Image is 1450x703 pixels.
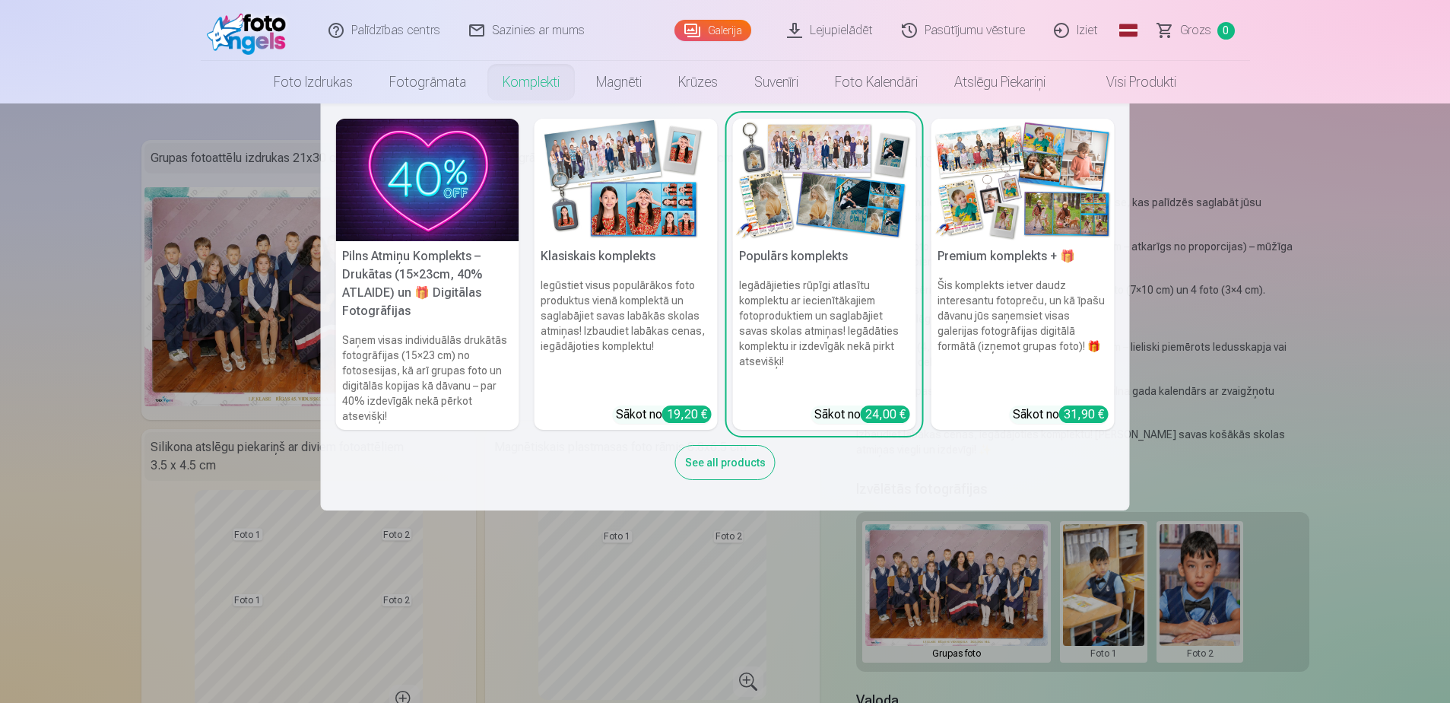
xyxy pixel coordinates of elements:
h6: Iegūstiet visus populārākos foto produktus vienā komplektā un saglabājiet savas labākās skolas at... [535,272,718,399]
a: Suvenīri [736,61,817,103]
h5: Pilns Atmiņu Komplekts – Drukātas (15×23cm, 40% ATLAIDE) un 🎁 Digitālas Fotogrāfijas [336,241,519,326]
a: See all products [675,453,776,469]
h6: Šis komplekts ietver daudz interesantu fotopreču, un kā īpašu dāvanu jūs saņemsiet visas galerija... [931,272,1115,399]
div: Sākot no [1013,406,1109,424]
div: Sākot no [814,406,910,424]
a: Magnēti [578,61,660,103]
div: Sākot no [616,406,712,424]
img: /fa1 [207,6,294,55]
h6: Saņem visas individuālās drukātās fotogrāfijas (15×23 cm) no fotosesijas, kā arī grupas foto un d... [336,326,519,430]
img: Populārs komplekts [733,119,916,241]
h5: Premium komplekts + 🎁 [931,241,1115,272]
img: Premium komplekts + 🎁 [931,119,1115,241]
span: 0 [1217,22,1235,40]
a: Klasiskais komplektsKlasiskais komplektsIegūstiet visus populārākos foto produktus vienā komplekt... [535,119,718,430]
a: Krūzes [660,61,736,103]
div: 19,20 € [662,406,712,423]
a: Foto kalendāri [817,61,936,103]
div: 24,00 € [861,406,910,423]
a: Atslēgu piekariņi [936,61,1064,103]
h6: Iegādājieties rūpīgi atlasītu komplektu ar iecienītākajiem fotoproduktiem un saglabājiet savas sk... [733,272,916,399]
a: Premium komplekts + 🎁 Premium komplekts + 🎁Šis komplekts ietver daudz interesantu fotopreču, un k... [931,119,1115,430]
h5: Klasiskais komplekts [535,241,718,272]
a: Fotogrāmata [371,61,484,103]
div: 31,90 € [1059,406,1109,423]
img: Klasiskais komplekts [535,119,718,241]
img: Pilns Atmiņu Komplekts – Drukātas (15×23cm, 40% ATLAIDE) un 🎁 Digitālas Fotogrāfijas [336,119,519,241]
div: See all products [675,445,776,480]
a: Pilns Atmiņu Komplekts – Drukātas (15×23cm, 40% ATLAIDE) un 🎁 Digitālas Fotogrāfijas Pilns Atmiņu... [336,119,519,430]
a: Komplekti [484,61,578,103]
a: Visi produkti [1064,61,1195,103]
a: Populārs komplektsPopulārs komplektsIegādājieties rūpīgi atlasītu komplektu ar iecienītākajiem fo... [733,119,916,430]
h5: Populārs komplekts [733,241,916,272]
span: Grozs [1180,21,1211,40]
a: Foto izdrukas [255,61,371,103]
a: Galerija [674,20,751,41]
